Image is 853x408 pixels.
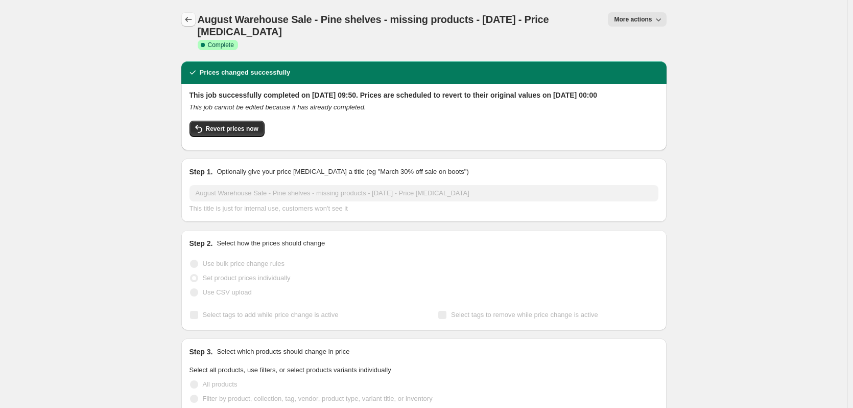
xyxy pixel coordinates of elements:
[189,238,213,248] h2: Step 2.
[608,12,666,27] button: More actions
[189,366,391,374] span: Select all products, use filters, or select products variants individually
[217,167,468,177] p: Optionally give your price [MEDICAL_DATA] a title (eg "March 30% off sale on boots")
[189,103,366,111] i: This job cannot be edited because it has already completed.
[203,260,285,267] span: Use bulk price change rules
[189,185,658,201] input: 30% off holiday sale
[198,14,549,37] span: August Warehouse Sale - Pine shelves - missing products - [DATE] - Price [MEDICAL_DATA]
[206,125,258,133] span: Revert prices now
[203,311,339,319] span: Select tags to add while price change is active
[203,395,433,402] span: Filter by product, collection, tag, vendor, product type, variant title, or inventory
[614,15,652,24] span: More actions
[189,167,213,177] h2: Step 1.
[189,205,348,212] span: This title is just for internal use, customers won't see it
[189,347,213,357] h2: Step 3.
[200,67,291,78] h2: Prices changed successfully
[203,288,252,296] span: Use CSV upload
[203,274,291,282] span: Set product prices individually
[217,347,349,357] p: Select which products should change in price
[203,380,238,388] span: All products
[208,41,234,49] span: Complete
[217,238,325,248] p: Select how the prices should change
[451,311,598,319] span: Select tags to remove while price change is active
[181,12,196,27] button: Price change jobs
[189,121,265,137] button: Revert prices now
[189,90,658,100] h2: This job successfully completed on [DATE] 09:50. Prices are scheduled to revert to their original...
